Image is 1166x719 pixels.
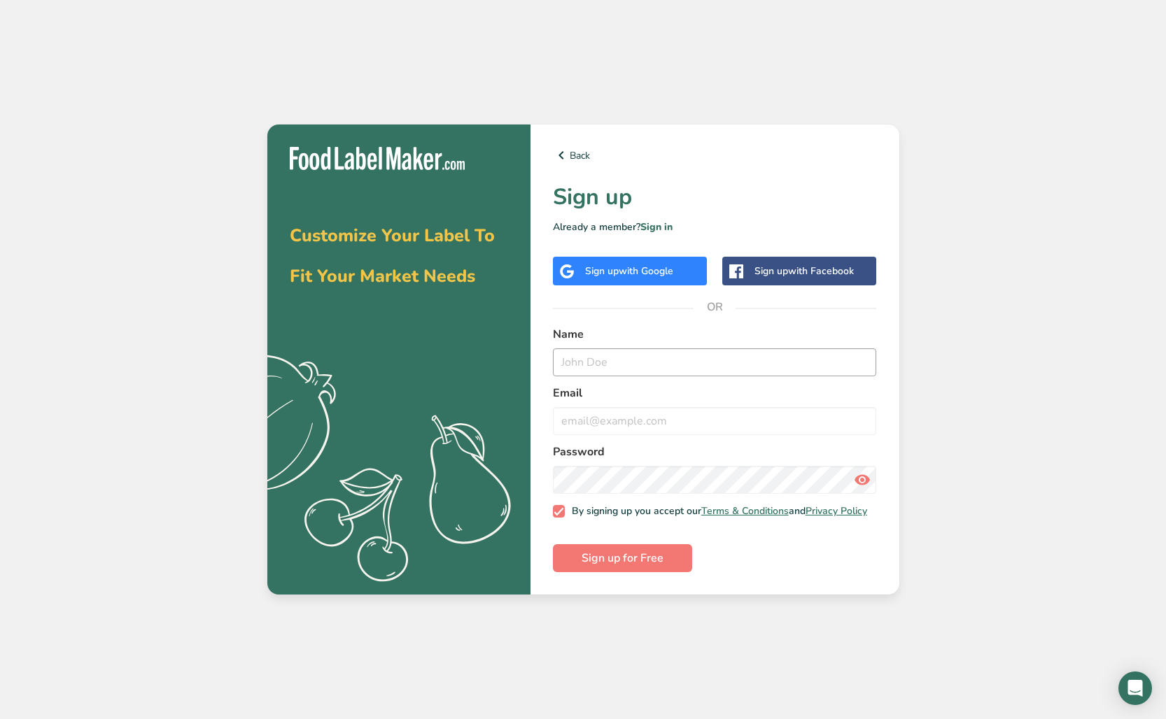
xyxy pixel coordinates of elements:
[585,264,673,278] div: Sign up
[553,147,877,164] a: Back
[553,443,877,460] label: Password
[553,180,877,214] h1: Sign up
[788,264,854,278] span: with Facebook
[1118,671,1152,705] div: Open Intercom Messenger
[553,326,877,343] label: Name
[553,407,877,435] input: email@example.com
[619,264,673,278] span: with Google
[754,264,854,278] div: Sign up
[290,224,495,288] span: Customize Your Label To Fit Your Market Needs
[640,220,673,234] a: Sign in
[553,544,692,572] button: Sign up for Free
[565,505,867,518] span: By signing up you accept our and
[553,348,877,376] input: John Doe
[694,286,736,328] span: OR
[553,385,877,401] label: Email
[290,147,465,170] img: Food Label Maker
[553,220,877,234] p: Already a member?
[806,504,867,518] a: Privacy Policy
[582,550,663,567] span: Sign up for Free
[701,504,789,518] a: Terms & Conditions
